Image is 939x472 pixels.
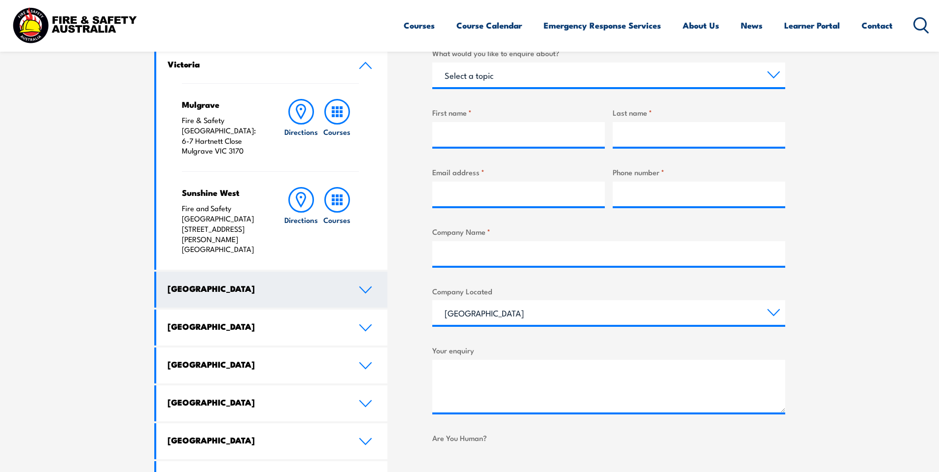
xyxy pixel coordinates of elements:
[182,115,264,156] p: Fire & Safety [GEOGRAPHIC_DATA]: 6-7 Hartnett Close Mulgrave VIC 3170
[323,126,350,137] h6: Courses
[156,272,388,308] a: [GEOGRAPHIC_DATA]
[168,397,344,408] h4: [GEOGRAPHIC_DATA]
[283,99,319,156] a: Directions
[284,126,318,137] h6: Directions
[182,203,264,254] p: Fire and Safety [GEOGRAPHIC_DATA] [STREET_ADDRESS][PERSON_NAME] [GEOGRAPHIC_DATA]
[323,215,350,225] h6: Courses
[168,59,344,69] h4: Victoria
[156,47,388,83] a: Victoria
[784,12,840,38] a: Learner Portal
[683,12,719,38] a: About Us
[168,435,344,445] h4: [GEOGRAPHIC_DATA]
[432,285,785,297] label: Company Located
[432,107,605,118] label: First name
[283,187,319,254] a: Directions
[156,385,388,421] a: [GEOGRAPHIC_DATA]
[319,187,355,254] a: Courses
[168,283,344,294] h4: [GEOGRAPHIC_DATA]
[432,432,785,443] label: Are You Human?
[168,321,344,332] h4: [GEOGRAPHIC_DATA]
[182,187,264,198] h4: Sunshine West
[613,166,785,178] label: Phone number
[613,107,785,118] label: Last name
[404,12,435,38] a: Courses
[456,12,522,38] a: Course Calendar
[432,47,785,59] label: What would you like to enquire about?
[432,226,785,237] label: Company Name
[432,166,605,178] label: Email address
[156,423,388,459] a: [GEOGRAPHIC_DATA]
[544,12,661,38] a: Emergency Response Services
[156,347,388,383] a: [GEOGRAPHIC_DATA]
[284,215,318,225] h6: Directions
[862,12,893,38] a: Contact
[168,359,344,370] h4: [GEOGRAPHIC_DATA]
[182,99,264,110] h4: Mulgrave
[432,345,785,356] label: Your enquiry
[741,12,763,38] a: News
[319,99,355,156] a: Courses
[156,310,388,346] a: [GEOGRAPHIC_DATA]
